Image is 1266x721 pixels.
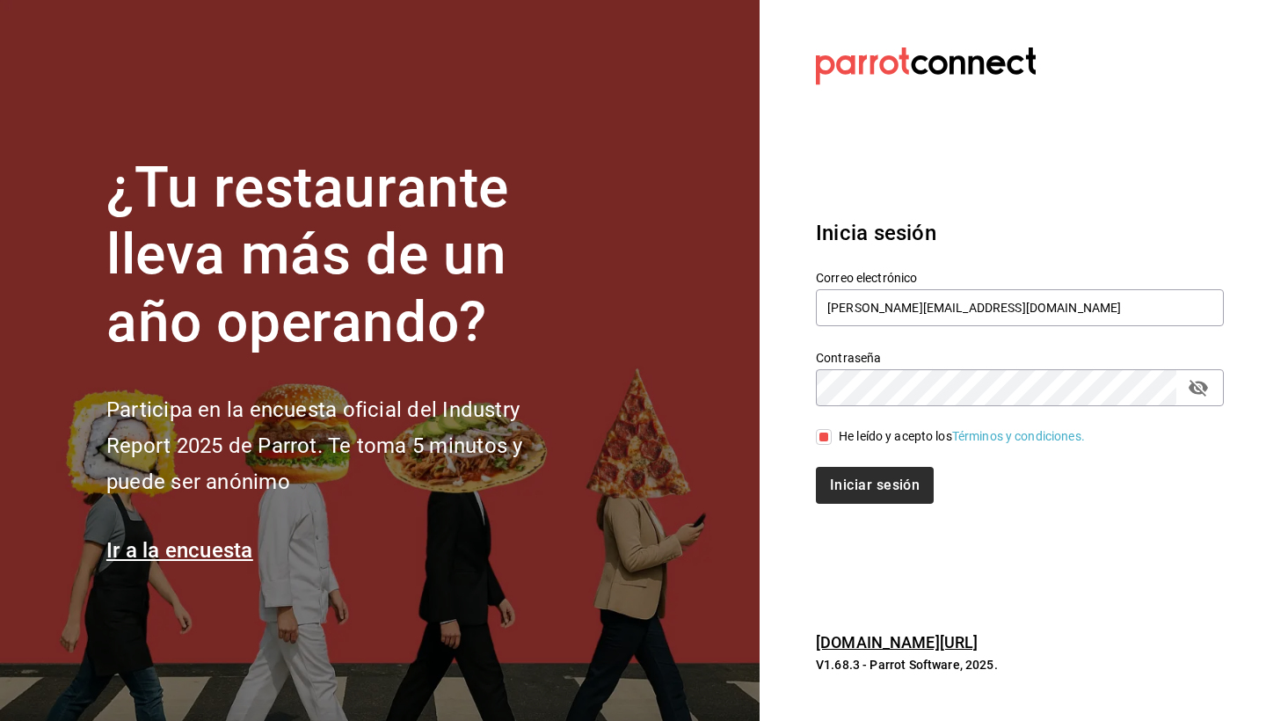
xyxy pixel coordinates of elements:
[816,271,1224,283] label: Correo electrónico
[816,289,1224,326] input: Ingresa tu correo electrónico
[816,656,1224,674] p: V1.68.3 - Parrot Software, 2025.
[952,429,1085,443] a: Términos y condiciones.
[839,427,1085,446] div: He leído y acepto los
[106,392,581,499] h2: Participa en la encuesta oficial del Industry Report 2025 de Parrot. Te toma 5 minutos y puede se...
[106,155,581,357] h1: ¿Tu restaurante lleva más de un año operando?
[816,351,1224,363] label: Contraseña
[1183,373,1213,403] button: passwordField
[816,217,1224,249] h3: Inicia sesión
[816,467,934,504] button: Iniciar sesión
[106,538,253,563] a: Ir a la encuesta
[816,633,978,652] a: [DOMAIN_NAME][URL]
